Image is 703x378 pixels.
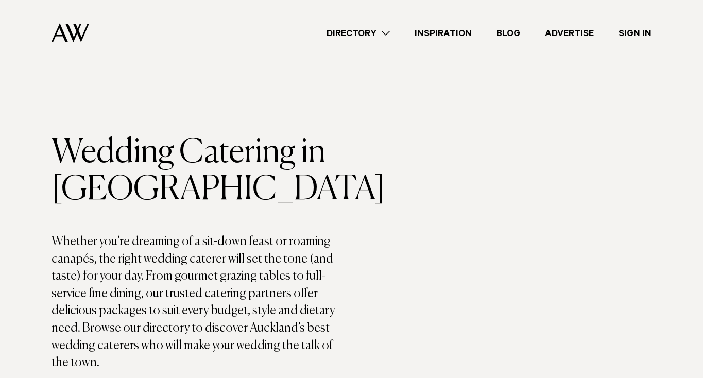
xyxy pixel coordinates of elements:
a: Sign In [606,26,664,40]
a: Advertise [533,26,606,40]
a: Inspiration [402,26,484,40]
a: Blog [484,26,533,40]
h1: Wedding Catering in [GEOGRAPHIC_DATA] [52,134,352,209]
img: Auckland Weddings Logo [52,23,89,42]
p: Whether you’re dreaming of a sit-down feast or roaming canapés, the right wedding caterer will se... [52,233,352,372]
a: Directory [314,26,402,40]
